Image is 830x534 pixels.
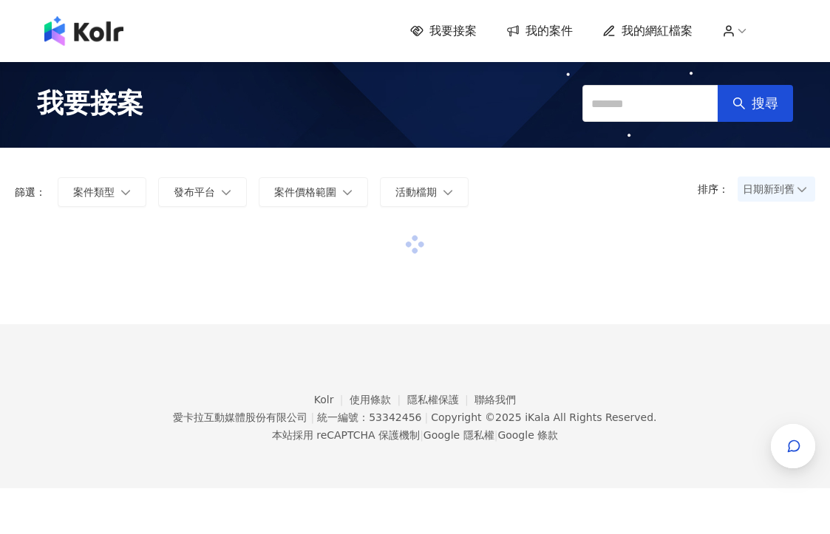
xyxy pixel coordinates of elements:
[395,186,437,198] span: 活動檔期
[259,177,368,207] button: 案件價格範圍
[158,177,247,207] button: 發布平台
[37,85,143,122] span: 我要接案
[429,23,477,39] span: 我要接案
[58,177,146,207] button: 案件類型
[494,429,498,441] span: |
[497,429,558,441] a: Google 條款
[431,411,656,423] div: Copyright © 2025 All Rights Reserved.
[718,85,793,122] button: 搜尋
[44,16,123,46] img: logo
[350,394,407,405] a: 使用條款
[410,23,477,39] a: 我要接案
[272,426,558,444] span: 本站採用 reCAPTCHA 保護機制
[732,97,746,110] span: search
[474,394,516,405] a: 聯絡我們
[506,23,573,39] a: 我的案件
[622,23,693,39] span: 我的網紅檔案
[752,95,778,112] span: 搜尋
[602,23,693,39] a: 我的網紅檔案
[314,394,350,405] a: Kolr
[525,411,550,423] a: iKala
[407,394,475,405] a: 隱私權保護
[743,178,810,200] span: 日期新到舊
[173,411,307,423] div: 愛卡拉互動媒體股份有限公司
[380,177,469,207] button: 活動檔期
[174,186,215,198] span: 發布平台
[698,183,738,195] p: 排序：
[274,186,336,198] span: 案件價格範圍
[424,411,428,423] span: |
[317,411,421,423] div: 統一編號：53342456
[423,429,494,441] a: Google 隱私權
[525,23,573,39] span: 我的案件
[420,429,423,441] span: |
[15,186,46,198] p: 篩選：
[310,411,314,423] span: |
[73,186,115,198] span: 案件類型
